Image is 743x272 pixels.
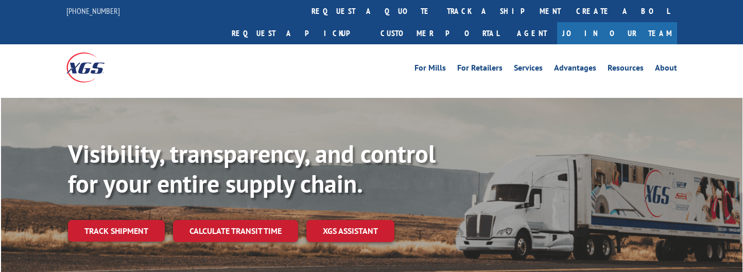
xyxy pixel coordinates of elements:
a: Services [514,64,543,75]
a: Customer Portal [373,22,507,44]
a: Resources [608,64,644,75]
a: Join Our Team [557,22,677,44]
a: For Mills [414,64,446,75]
a: About [655,64,677,75]
a: Calculate transit time [173,220,298,242]
a: Advantages [554,64,596,75]
a: XGS ASSISTANT [306,220,394,242]
a: Request a pickup [224,22,373,44]
a: Track shipment [68,220,165,242]
a: For Retailers [457,64,503,75]
b: Visibility, transparency, and control for your entire supply chain. [68,138,436,199]
a: Agent [507,22,557,44]
a: [PHONE_NUMBER] [66,6,120,16]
